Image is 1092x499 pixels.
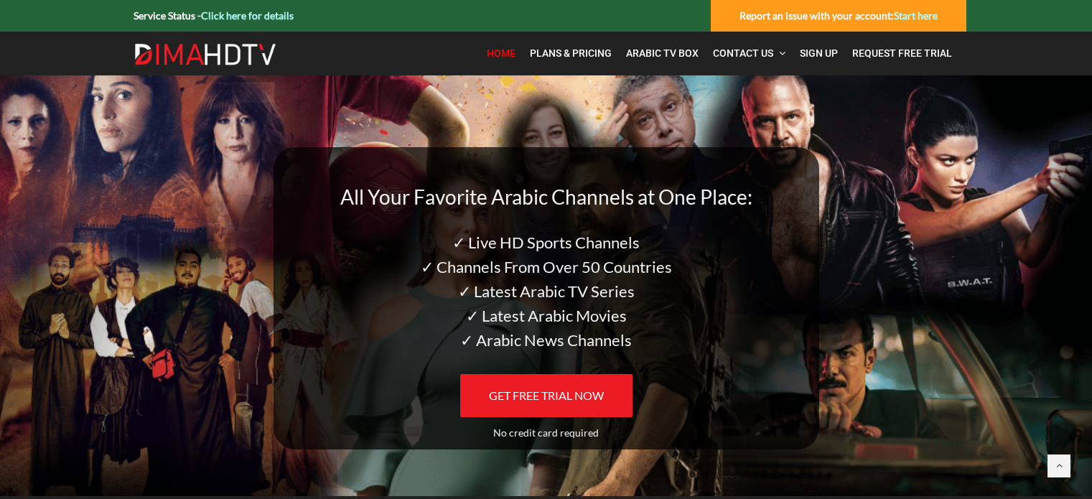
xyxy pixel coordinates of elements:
[845,39,959,68] a: Request Free Trial
[134,43,277,66] img: Dima HDTV
[852,47,952,59] span: Request Free Trial
[793,39,845,68] a: Sign Up
[487,47,515,59] span: Home
[489,388,604,402] span: GET FREE TRIAL NOW
[493,426,599,439] span: No credit card required
[530,47,612,59] span: Plans & Pricing
[460,330,632,350] span: ✓ Arabic News Channels
[340,185,752,209] span: All Your Favorite Arabic Channels at One Place:
[894,9,938,22] a: Start here
[460,374,633,417] a: GET FREE TRIAL NOW
[739,9,938,22] strong: Report an issue with your account:
[458,281,635,301] span: ✓ Latest Arabic TV Series
[523,39,619,68] a: Plans & Pricing
[706,39,793,68] a: Contact Us
[800,47,838,59] span: Sign Up
[480,39,523,68] a: Home
[619,39,706,68] a: Arabic TV Box
[626,47,699,59] span: Arabic TV Box
[452,233,640,252] span: ✓ Live HD Sports Channels
[466,306,627,325] span: ✓ Latest Arabic Movies
[713,47,773,59] span: Contact Us
[421,257,672,276] span: ✓ Channels From Over 50 Countries
[134,9,294,22] strong: Service Status -
[201,9,294,22] a: Click here for details
[1047,454,1070,477] a: Back to top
